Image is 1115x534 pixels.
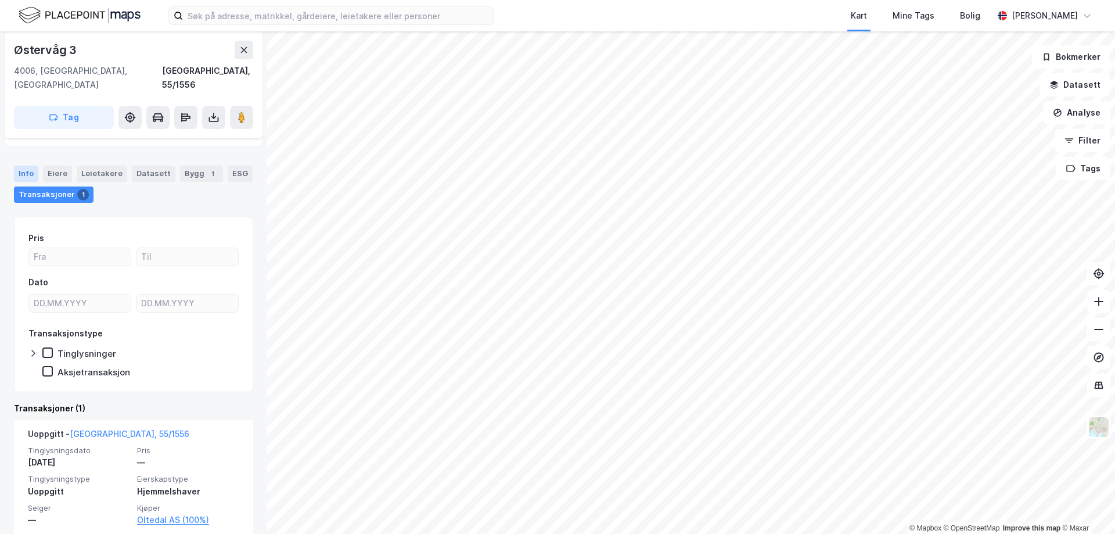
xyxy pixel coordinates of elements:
input: Til [136,248,238,266]
div: [GEOGRAPHIC_DATA], 55/1556 [162,64,253,92]
div: Bygg [180,166,223,182]
span: Pris [137,446,239,456]
div: Transaksjonstype [28,327,103,341]
a: Mapbox [909,524,941,532]
div: — [28,513,130,527]
button: Bokmerker [1032,45,1110,69]
div: — [137,456,239,470]
div: Uoppgitt - [28,427,189,446]
img: Z [1088,416,1110,438]
input: Fra [29,248,131,266]
input: Søk på adresse, matrikkel, gårdeiere, leietakere eller personer [183,7,493,24]
div: Leietakere [77,166,127,182]
div: ESG [228,166,253,182]
div: 4006, [GEOGRAPHIC_DATA], [GEOGRAPHIC_DATA] [14,64,162,92]
div: Bolig [960,9,980,23]
div: Kontrollprogram for chat [1057,478,1115,534]
img: logo.f888ab2527a4732fd821a326f86c7f29.svg [19,5,141,26]
div: Mine Tags [893,9,934,23]
a: Improve this map [1003,524,1060,532]
div: Østervåg 3 [14,41,79,59]
div: Datasett [132,166,175,182]
div: Info [14,166,38,182]
div: Dato [28,275,48,289]
div: Eiere [43,166,72,182]
a: [GEOGRAPHIC_DATA], 55/1556 [70,429,189,439]
button: Tags [1056,157,1110,180]
div: 1 [77,189,89,200]
div: Aksjetransaksjon [57,367,130,378]
button: Filter [1055,129,1110,152]
button: Datasett [1040,73,1110,96]
div: Kart [851,9,867,23]
div: Transaksjoner (1) [14,402,253,415]
input: DD.MM.YYYY [29,295,131,312]
span: Kjøper [137,503,239,513]
div: [PERSON_NAME] [1012,9,1078,23]
span: Tinglysningstype [28,474,130,484]
a: OpenStreetMap [944,524,1000,532]
div: Pris [28,231,44,245]
div: 1 [207,168,218,180]
span: Eierskapstype [137,474,239,484]
div: Tinglysninger [57,348,116,359]
iframe: Chat Widget [1057,478,1115,534]
div: Transaksjoner [14,187,93,203]
div: [DATE] [28,456,130,470]
div: Hjemmelshaver [137,485,239,499]
button: Tag [14,106,114,129]
div: Uoppgitt [28,485,130,499]
span: Selger [28,503,130,513]
button: Analyse [1043,101,1110,124]
a: Oltedal AS (100%) [137,513,239,527]
span: Tinglysningsdato [28,446,130,456]
input: DD.MM.YYYY [136,295,238,312]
